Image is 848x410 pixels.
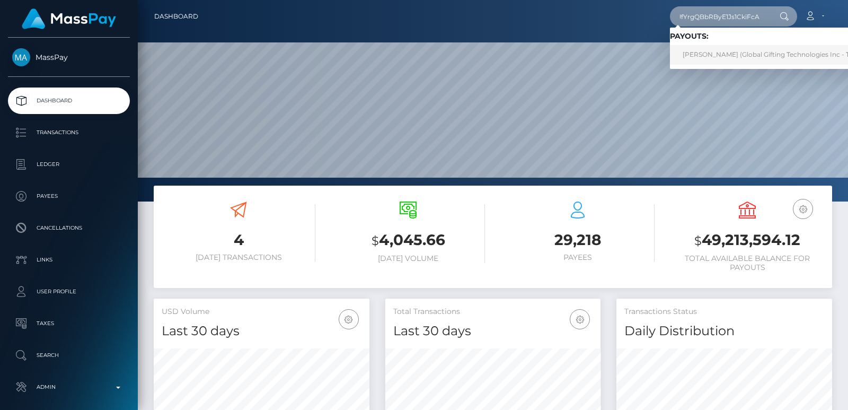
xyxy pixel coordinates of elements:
h6: Total Available Balance for Payouts [670,254,824,272]
h3: 4 [162,230,315,250]
p: Search [12,347,126,363]
h3: 49,213,594.12 [670,230,824,251]
h6: [DATE] Transactions [162,253,315,262]
h4: Daily Distribution [624,322,824,341]
h4: Last 30 days [393,322,593,341]
small: $ [694,233,702,248]
h5: Total Transactions [393,307,593,317]
a: Admin [8,374,130,400]
a: Cancellations [8,215,130,241]
p: Dashboard [12,93,126,109]
p: Taxes [12,316,126,332]
p: Transactions [12,125,126,141]
h6: [DATE] Volume [331,254,485,263]
h3: 29,218 [501,230,655,250]
a: Ledger [8,151,130,178]
h6: Payees [501,253,655,262]
a: Dashboard [8,88,130,114]
p: Ledger [12,156,126,172]
img: MassPay [12,48,30,66]
img: MassPay Logo [22,8,116,29]
h5: USD Volume [162,307,361,317]
p: Links [12,252,126,268]
p: User Profile [12,284,126,300]
a: Links [8,247,130,273]
a: Dashboard [154,5,198,28]
p: Cancellations [12,220,126,236]
a: Payees [8,183,130,210]
a: Taxes [8,310,130,337]
input: Search... [670,6,770,27]
small: $ [372,233,379,248]
p: Admin [12,379,126,395]
a: User Profile [8,278,130,305]
a: Search [8,342,130,369]
h5: Transactions Status [624,307,824,317]
p: Payees [12,188,126,204]
span: MassPay [8,53,130,62]
h4: Last 30 days [162,322,361,341]
a: Transactions [8,119,130,146]
h3: 4,045.66 [331,230,485,251]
